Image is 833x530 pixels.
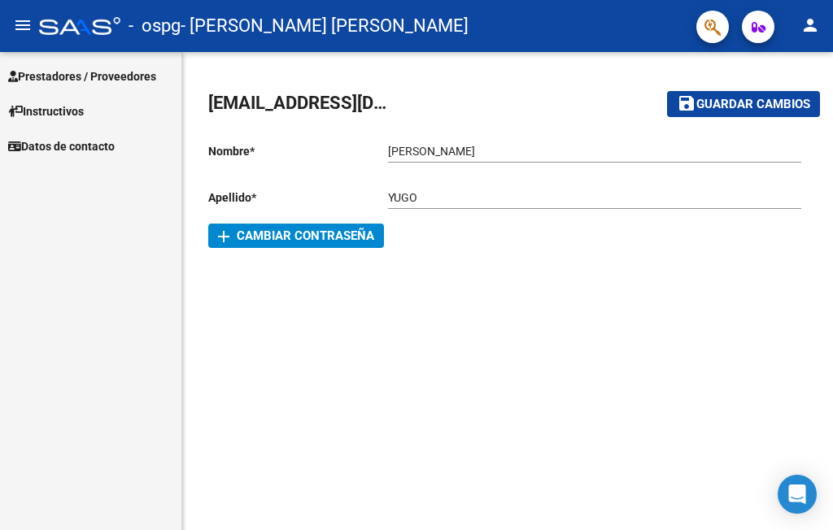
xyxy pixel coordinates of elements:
div: Open Intercom Messenger [778,475,817,514]
p: Nombre [208,142,388,160]
span: Instructivos [8,102,84,120]
p: Apellido [208,189,388,206]
span: Prestadores / Proveedores [8,67,156,85]
mat-icon: add [214,227,233,246]
mat-icon: menu [13,15,33,35]
span: - [PERSON_NAME] [PERSON_NAME] [181,8,469,44]
mat-icon: person [800,15,820,35]
mat-icon: save [677,93,696,113]
span: Cambiar Contraseña [218,228,374,243]
span: Guardar cambios [696,98,810,112]
button: Cambiar Contraseña [208,224,384,248]
span: Datos de contacto [8,137,115,155]
span: - ospg [129,8,181,44]
button: Guardar cambios [667,91,820,116]
span: [EMAIL_ADDRESS][DOMAIN_NAME] [208,93,495,113]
